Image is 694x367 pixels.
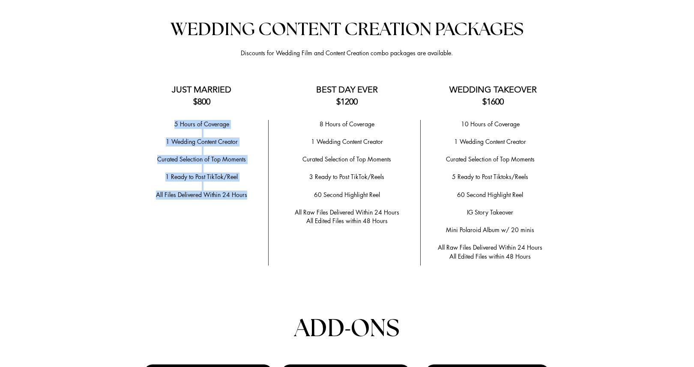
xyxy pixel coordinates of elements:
span: 5 Ready to Post Tiktoks/Reels [452,173,528,181]
span: 1 Wedding Content Creator [311,137,383,146]
span: Curated Selection of Top Moments [446,155,535,163]
span: All Edited Files within 48 Hours [306,217,388,225]
span: 8 Hours of Coverage [320,120,374,128]
span: Mini Polaroid Album w/ 20 minis [446,226,534,234]
span: JUST MARRIED [172,84,231,95]
span: All Files Delivered Within 24 Hours [156,191,247,199]
span: ADD [294,317,345,341]
span: WEDDING CONTENT CREATION PACKAGES [171,21,523,39]
span: All Raw Files Delivered Within 24 Hours [295,208,399,216]
span: 1 Wedding Content Creator [166,137,238,146]
span: WEDDING TAKEOVER $1600 [449,84,537,107]
span: ​Curated Selection of Top Moments [157,155,246,163]
span: Discounts for Wedding Film and Content Creation combo packages are available. [241,49,453,57]
span: $800 [193,96,210,107]
span: 1 Wedding Content Creator [454,137,526,146]
span: BEST DAY EVER $1200 [316,84,378,107]
span: 3 Ready to Post TikTok/Reels [309,173,384,181]
span: 1 Ready to Post TikTok/Reel [165,173,238,181]
span: 60 Second Highlight Reel [457,191,523,199]
span: - [345,313,350,342]
span: 10 Hours of Coverage [461,120,520,128]
span: ​Curated Selection of Top Moments [302,155,391,163]
span: 5 Hours of Coverage [174,120,229,128]
span: IG Story Takeover [467,208,513,216]
span: All Edited Files within 48 Hours [449,252,531,260]
span: 60 Second Highlight Reel [314,191,380,199]
span: All Raw Files Delivered Within 24 Hours [438,243,542,251]
span: ONS [350,317,399,341]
